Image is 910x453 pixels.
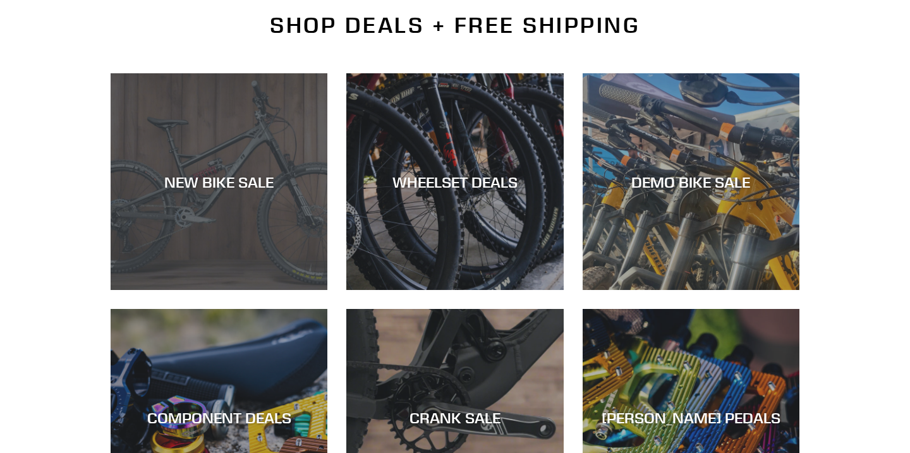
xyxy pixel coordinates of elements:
[111,172,327,191] div: NEW BIKE SALE
[346,172,563,191] div: WHEELSET DEALS
[111,73,327,290] a: NEW BIKE SALE
[346,73,563,290] a: WHEELSET DEALS
[111,409,327,427] div: COMPONENT DEALS
[346,409,563,427] div: CRANK SALE
[583,409,799,427] div: [PERSON_NAME] PEDALS
[111,12,799,39] h2: SHOP DEALS + FREE SHIPPING
[583,172,799,191] div: DEMO BIKE SALE
[583,73,799,290] a: DEMO BIKE SALE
